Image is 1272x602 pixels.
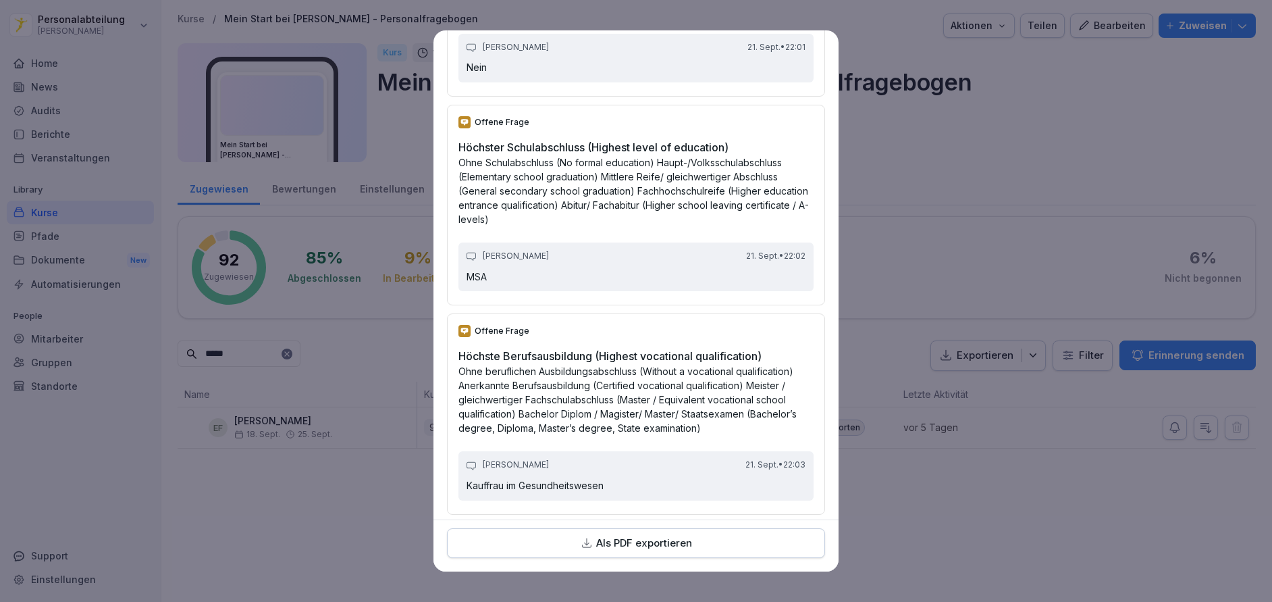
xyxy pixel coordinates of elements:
p: 21. Sept. • 22:03 [745,459,805,471]
p: [PERSON_NAME] [483,251,549,262]
h2: Höchste Berufsausbildung (Highest vocational qualification) [458,348,814,364]
p: [PERSON_NAME] [483,459,549,471]
p: 21. Sept. • 22:01 [747,42,805,53]
p: 21. Sept. • 22:02 [746,251,805,262]
button: Als PDF exportieren [447,528,825,559]
p: Ohne Schulabschluss (No formal education) Haupt-/Volksschulabschluss (Elementary school graduatio... [458,155,814,226]
p: Nein [467,61,805,74]
p: [PERSON_NAME] [483,42,549,53]
p: Ohne beruflichen Ausbildungsabschluss (Without a vocational qualification) Anerkannte Berufsausbi... [458,364,814,435]
p: Als PDF exportieren [596,536,692,551]
p: Offene Frage [475,116,529,128]
p: Kauffrau im Gesundheitswesen [467,479,805,493]
p: Offene Frage [475,325,529,337]
p: MSA [467,270,805,284]
h2: Höchster Schulabschluss (Highest level of education) [458,139,814,155]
